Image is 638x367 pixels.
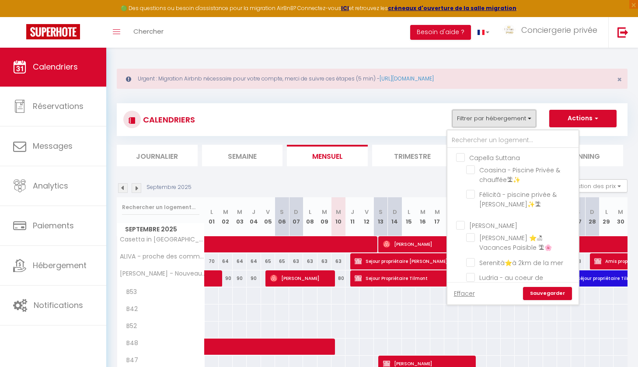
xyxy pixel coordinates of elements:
[289,197,303,236] th: 07
[617,74,622,85] span: ×
[542,145,623,166] li: Planning
[317,197,331,236] th: 09
[119,339,151,348] span: B48
[205,197,219,236] th: 01
[280,208,284,216] abbr: S
[420,208,425,216] abbr: M
[614,197,628,236] th: 30
[233,197,247,236] th: 03
[119,287,151,297] span: B53
[247,270,261,287] div: 90
[446,129,579,305] div: Filtrer par hébergement
[133,27,164,36] span: Chercher
[345,197,359,236] th: 11
[479,166,560,184] span: Coasina - Piscine Privée & chauffée🏝✨
[127,17,170,48] a: Chercher
[287,145,368,166] li: Mensuel
[303,197,317,236] th: 08
[261,253,275,269] div: 65
[7,3,33,30] button: Ouvrir le widget de chat LiveChat
[383,236,444,252] span: [PERSON_NAME]
[309,208,311,216] abbr: L
[521,24,597,35] span: Conciergerie privée
[270,270,331,287] span: [PERSON_NAME]
[454,289,475,298] a: Effacer
[33,61,78,72] span: Calendriers
[549,110,617,127] button: Actions
[355,270,541,287] span: Sejour Propriétaire Tilmont
[600,197,614,236] th: 29
[294,208,298,216] abbr: D
[117,145,198,166] li: Journalier
[479,234,552,252] span: [PERSON_NAME] ⭐️🏖Vacances Paisible 🏝🌸
[388,4,516,12] strong: créneaux d'ouverture de la salle migration
[34,300,83,311] span: Notifications
[410,25,471,40] button: Besoin d'aide ?
[372,145,453,166] li: Trimestre
[388,197,402,236] th: 14
[233,270,247,287] div: 90
[452,110,536,127] button: Filtrer par hébergement
[119,236,206,243] span: Casetta in [GEOGRAPHIC_DATA]⭐️ 🏖Piscine chauffée🏝
[430,197,444,236] th: 17
[355,253,513,269] span: Sejour propriétaire [PERSON_NAME]
[117,69,628,89] div: Urgent : Migration Airbnb nécessaire pour votre compte, merci de suivre ces étapes (5 min) -
[266,208,270,216] abbr: V
[210,208,213,216] abbr: L
[562,179,628,192] button: Gestion des prix
[447,133,579,148] input: Rechercher un logement...
[141,110,195,129] h3: CALENDRIERS
[289,253,303,269] div: 63
[275,253,289,269] div: 65
[479,190,557,209] span: Félicità - piscine privée & [PERSON_NAME]✨🏝
[275,197,289,236] th: 06
[219,253,233,269] div: 64
[365,208,369,216] abbr: V
[247,253,261,269] div: 64
[617,27,628,38] img: logout
[119,253,206,260] span: ALIVA - proche des commerces.
[202,145,283,166] li: Semaine
[252,208,255,216] abbr: J
[33,180,68,191] span: Analytics
[523,287,572,300] a: Sauvegarder
[617,76,622,84] button: Close
[119,322,151,331] span: B52
[351,208,354,216] abbr: J
[393,208,397,216] abbr: D
[233,253,247,269] div: 64
[223,208,228,216] abbr: M
[408,208,410,216] abbr: L
[26,24,80,39] img: Super Booking
[247,197,261,236] th: 04
[119,270,206,277] span: [PERSON_NAME] - Nouveau ! Appartement moderne
[219,197,233,236] th: 02
[590,208,594,216] abbr: D
[119,304,151,314] span: B42
[374,197,388,236] th: 13
[303,253,317,269] div: 63
[444,197,458,236] th: 18
[379,208,383,216] abbr: S
[33,140,73,151] span: Messages
[237,208,242,216] abbr: M
[317,253,331,269] div: 63
[261,197,275,236] th: 05
[119,356,151,365] span: B47
[122,199,199,215] input: Rechercher un logement...
[585,197,599,236] th: 28
[435,208,440,216] abbr: M
[416,197,430,236] th: 16
[336,208,341,216] abbr: M
[33,260,87,271] span: Hébergement
[605,208,608,216] abbr: L
[331,197,345,236] th: 10
[496,17,608,48] a: ... Conciergerie privée
[341,4,349,12] a: ICI
[502,25,516,35] img: ...
[205,253,219,269] div: 70
[402,197,416,236] th: 15
[146,183,192,192] p: Septembre 2025
[380,75,434,82] a: [URL][DOMAIN_NAME]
